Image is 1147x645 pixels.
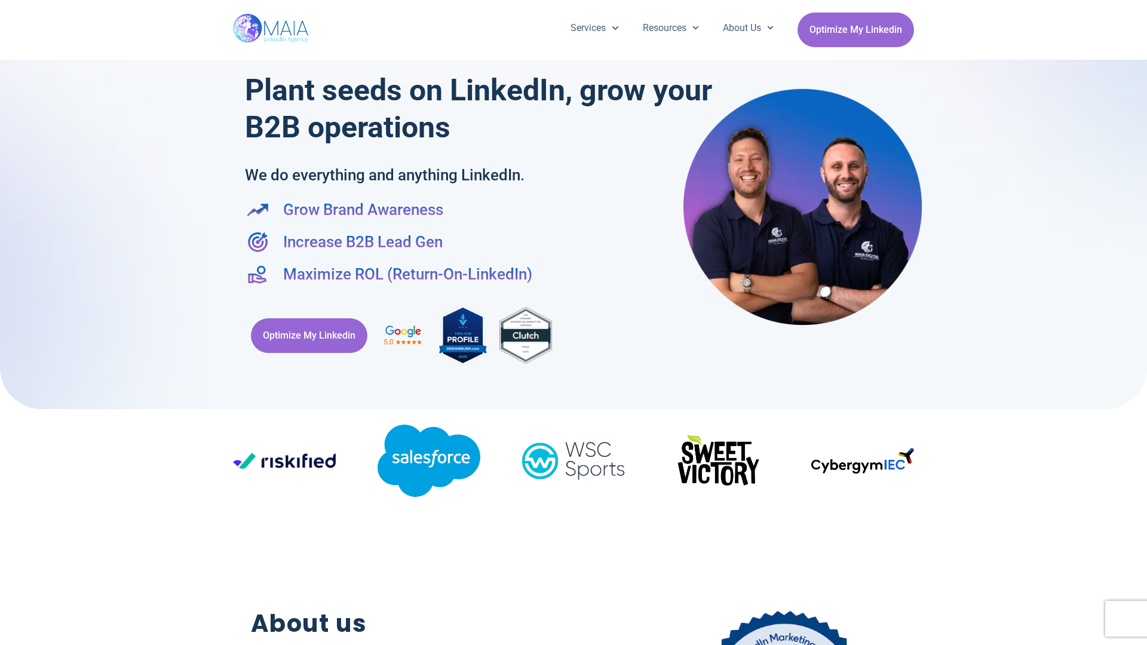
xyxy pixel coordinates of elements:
[439,303,487,367] img: MAIA Digital's rating on DesignRush, the industry-leading B2B Marketplace connecting brands with ...
[811,448,914,474] img: Dark-modeoff-Gradienton
[667,425,769,501] div: 15 / 19
[280,198,443,221] span: Grow Brand Awareness
[798,13,914,47] a: Optimize My Linkedin
[280,263,532,285] span: Maximize ROL (Return-On-LinkedIn)
[809,19,902,41] span: Optimize My Linkedin
[378,425,480,500] div: 13 / 19
[711,13,786,44] a: About Us
[522,434,625,487] img: WSC_Sports_Logo
[251,606,587,642] h2: About us
[378,425,480,496] img: salesforce-2
[245,164,640,186] h2: We do everything and anything LinkedIn.
[811,448,914,478] div: 16 / 19
[522,434,625,492] div: 14 / 19
[559,13,630,44] a: Services
[280,231,443,253] span: Increase B2B Lead Gen
[559,13,786,44] nav: Menu
[683,88,922,325] img: Maia Digital- Shay & Eli
[233,453,336,473] div: 12 / 19
[631,13,711,44] a: Resources
[233,409,914,516] div: Image Carousel
[667,425,769,497] img: $OwNX5LDC34w6wqMnsaxDKaRVNkuSzWXvGhDW5fUi8uqd8sg6cxLca9
[233,453,336,469] img: Riskified_logo
[245,72,717,146] h1: Plant seeds on LinkedIn, grow your B2B operations
[263,324,355,347] span: Optimize My Linkedin
[251,318,367,353] a: Optimize My Linkedin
